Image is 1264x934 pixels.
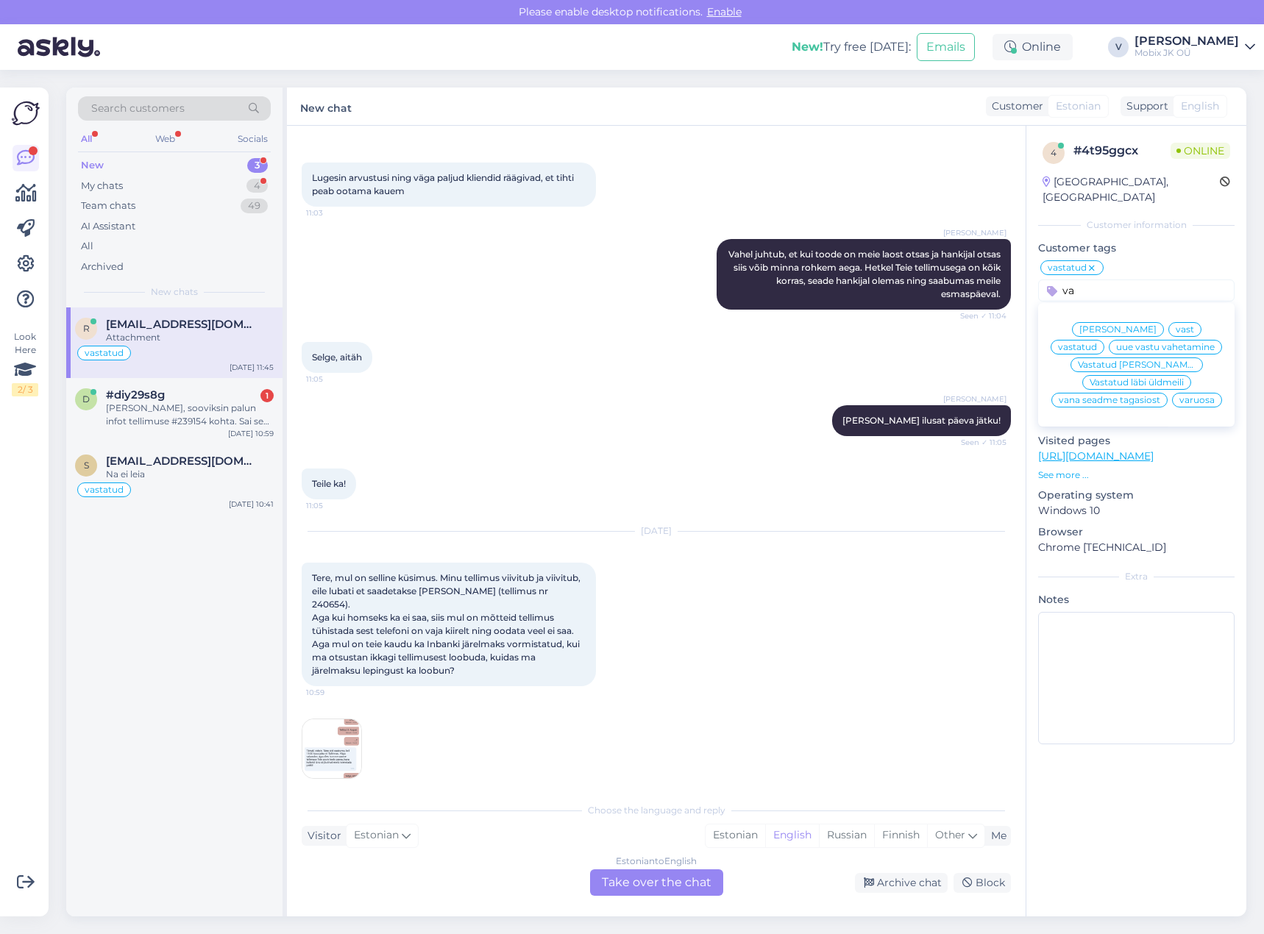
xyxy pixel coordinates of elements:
[354,827,399,844] span: Estonian
[306,374,361,385] span: 11:05
[85,485,124,494] span: vastatud
[874,824,927,846] div: Finnish
[85,349,124,357] span: vastatud
[260,389,274,402] div: 1
[943,393,1006,404] span: [PERSON_NAME]
[1038,449,1154,463] a: [URL][DOMAIN_NAME]
[81,179,123,193] div: My chats
[855,873,948,893] div: Archive chat
[235,129,271,149] div: Socials
[247,158,268,173] div: 3
[1090,378,1184,387] span: Vastatud läbi üldmeili
[1135,35,1239,47] div: [PERSON_NAME]
[1048,263,1087,272] span: vastatud
[81,219,135,234] div: AI Assistant
[83,323,90,334] span: r
[300,96,352,116] label: New chat
[1038,524,1235,540] p: Browser
[302,804,1011,817] div: Choose the language and reply
[792,38,911,56] div: Try free [DATE]:
[312,572,583,676] span: Tere, mul on selline küsimus. Minu tellimus viivitub ja viivitub, eile lubati et saadetakse [PERS...
[1038,279,1235,302] input: Add a tag
[106,318,259,331] span: rocknroll1313@gmail.com
[1135,35,1255,59] a: [PERSON_NAME]Mobix JK OÜ
[12,99,40,127] img: Askly Logo
[1038,540,1235,555] p: Chrome [TECHNICAL_ID]
[81,199,135,213] div: Team chats
[307,779,362,790] span: 11:45
[230,362,274,373] div: [DATE] 11:45
[1171,143,1230,159] span: Online
[765,824,819,846] div: English
[951,437,1006,448] span: Seen ✓ 11:05
[91,101,185,116] span: Search customers
[106,468,274,481] div: Na ei leia
[1038,592,1235,607] p: Notes
[993,34,1073,60] div: Online
[302,828,341,844] div: Visitor
[81,239,93,254] div: All
[1116,343,1215,352] span: uue vastu vahetamine
[228,428,274,439] div: [DATE] 10:59
[935,828,965,841] span: Other
[1058,343,1097,352] span: vastatud
[1051,147,1057,158] span: 4
[819,824,874,846] div: Russian
[986,99,1043,114] div: Customer
[106,454,259,468] span: svetlanapaiste@gmail.com
[842,415,1001,426] span: [PERSON_NAME] ilusat päeva jätku!
[229,499,274,510] div: [DATE] 10:41
[12,383,38,396] div: 2 / 3
[312,478,346,489] span: Teile ka!
[1038,503,1235,518] p: Windows 10
[302,524,1011,538] div: [DATE]
[312,172,576,196] span: Lugesin arvustusi ning väga paljud kliendid räägivad, et tihti peab ootama kauem
[106,331,274,344] div: Attachment
[1078,360,1196,369] span: Vastatud [PERSON_NAME]
[1121,99,1168,114] div: Support
[1038,488,1235,503] p: Operating system
[616,855,697,868] div: Estonian to English
[1043,174,1220,205] div: [GEOGRAPHIC_DATA], [GEOGRAPHIC_DATA]
[246,179,268,193] div: 4
[706,824,765,846] div: Estonian
[951,310,1006,321] span: Seen ✓ 11:04
[728,249,1003,299] span: Vahel juhtub, et kui toode on meie laost otsas ja hankijal otsas siis võib minna rohkem aega. Het...
[1079,325,1157,334] span: [PERSON_NAME]
[1135,47,1239,59] div: Mobix JK OÜ
[1073,142,1171,160] div: # 4t95ggcx
[1056,99,1101,114] span: Estonian
[943,227,1006,238] span: [PERSON_NAME]
[81,158,104,173] div: New
[151,285,198,299] span: New chats
[1181,99,1219,114] span: English
[917,33,975,61] button: Emails
[1179,396,1215,404] span: varuosa
[703,5,746,18] span: Enable
[12,330,38,396] div: Look Here
[1108,37,1129,57] div: V
[81,260,124,274] div: Archived
[306,207,361,218] span: 11:03
[302,719,361,778] img: Attachment
[1038,218,1235,232] div: Customer information
[1038,570,1235,583] div: Extra
[106,388,165,402] span: #diy29s8g
[84,460,89,471] span: s
[1059,396,1160,404] span: vana seadme tagasiost
[306,500,361,511] span: 11:05
[1176,325,1194,334] span: vast
[1038,468,1235,482] p: See more ...
[152,129,178,149] div: Web
[241,199,268,213] div: 49
[306,687,361,698] span: 10:59
[792,40,823,54] b: New!
[82,393,90,404] span: d
[985,828,1006,844] div: Me
[1038,240,1235,256] p: Customer tags
[1038,433,1235,449] p: Visited pages
[78,129,95,149] div: All
[106,402,274,428] div: [PERSON_NAME], sooviksin palun infot tellimuse #239154 kohta. Sai see tehtud 2.5 nädalat tagasi [...
[312,352,362,363] span: Selge, aitäh
[590,869,723,896] div: Take over the chat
